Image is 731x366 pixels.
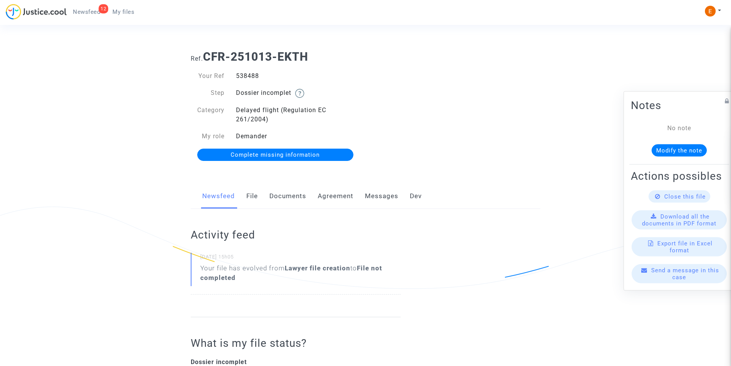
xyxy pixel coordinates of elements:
b: CFR-251013-EKTH [203,50,308,63]
h2: Actions possibles [631,169,728,182]
span: Export file in Excel format [657,240,713,253]
a: Documents [269,184,306,209]
span: Complete missing information [231,151,320,158]
a: My files [106,6,140,18]
a: 12Newsfeed [67,6,106,18]
h2: Notes [631,98,728,112]
a: Dev [410,184,422,209]
div: Your Ref [185,71,230,81]
h2: Activity feed [191,228,401,242]
div: Your file has evolved from to [200,263,401,283]
b: Lawyer file creation [285,264,350,272]
div: Dossier incomplet [230,88,366,98]
b: File not completed [200,264,382,282]
a: Agreement [318,184,353,209]
span: Newsfeed [73,8,100,15]
a: Newsfeed [202,184,235,209]
span: Download all the documents in PDF format [642,213,716,227]
button: Modify the note [652,144,707,156]
div: Delayed flight (Regulation EC 261/2004) [230,106,366,124]
h2: What is my file status? [191,336,401,350]
div: Category [185,106,230,124]
small: [DATE] 15h05 [200,253,401,263]
div: Demander [230,132,366,141]
span: Ref. [191,55,203,62]
a: File [246,184,258,209]
span: Close this file [664,193,706,200]
span: Send a message in this case [651,267,719,280]
div: 538488 [230,71,366,81]
span: My files [112,8,134,15]
div: My role [185,132,230,141]
div: 12 [99,4,108,13]
img: jc-logo.svg [6,4,67,20]
a: Messages [365,184,398,209]
div: No note [642,123,716,132]
img: ACg8ocIeiFvHKe4dA5oeRFd_CiCnuxWUEc1A2wYhRJE3TTWt=s96-c [705,6,716,17]
img: help.svg [295,89,304,98]
div: Step [185,88,230,98]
